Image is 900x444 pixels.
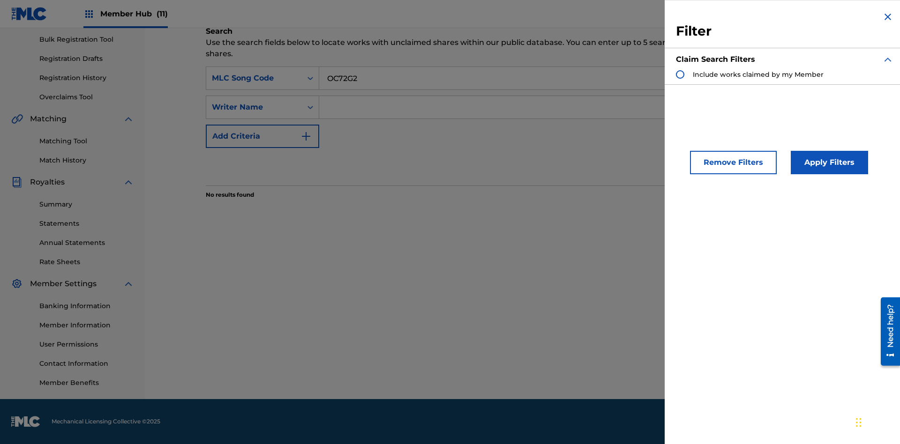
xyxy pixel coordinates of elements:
[212,73,296,84] div: MLC Song Code
[39,35,134,44] a: Bulk Registration Tool
[882,54,893,65] img: expand
[52,417,160,426] span: Mechanical Licensing Collective © 2025
[30,278,97,289] span: Member Settings
[300,131,312,142] img: 9d2ae6d4665cec9f34b9.svg
[30,177,65,188] span: Royalties
[212,102,296,113] div: Writer Name
[11,113,23,125] img: Matching
[39,257,134,267] a: Rate Sheets
[11,177,22,188] img: Royalties
[206,191,254,199] p: No results found
[676,55,755,64] strong: Claim Search Filters
[206,125,319,148] button: Add Criteria
[123,177,134,188] img: expand
[39,238,134,248] a: Annual Statements
[874,294,900,370] iframe: Resource Center
[39,155,134,165] a: Match History
[690,151,777,174] button: Remove Filters
[882,11,893,22] img: close
[856,408,862,437] div: Drag
[39,54,134,64] a: Registration Drafts
[39,200,134,209] a: Summary
[123,113,134,125] img: expand
[39,320,134,330] a: Member Information
[83,8,95,20] img: Top Rightsholders
[853,399,900,444] iframe: Chat Widget
[39,219,134,229] a: Statements
[206,26,840,37] h6: Search
[39,378,134,388] a: Member Benefits
[11,416,40,427] img: logo
[39,359,134,369] a: Contact Information
[11,278,22,289] img: Member Settings
[30,113,67,125] span: Matching
[206,37,840,59] p: Use the search fields below to locate works with unclaimed shares within our public database. You...
[11,7,47,21] img: MLC Logo
[39,340,134,349] a: User Permissions
[39,73,134,83] a: Registration History
[791,151,868,174] button: Apply Filters
[39,92,134,102] a: Overclaims Tool
[693,70,824,79] span: Include works claimed by my Member
[676,23,893,40] h3: Filter
[157,9,168,18] span: (11)
[206,67,840,185] form: Search Form
[123,278,134,289] img: expand
[39,136,134,146] a: Matching Tool
[39,301,134,311] a: Banking Information
[100,8,168,19] span: Member Hub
